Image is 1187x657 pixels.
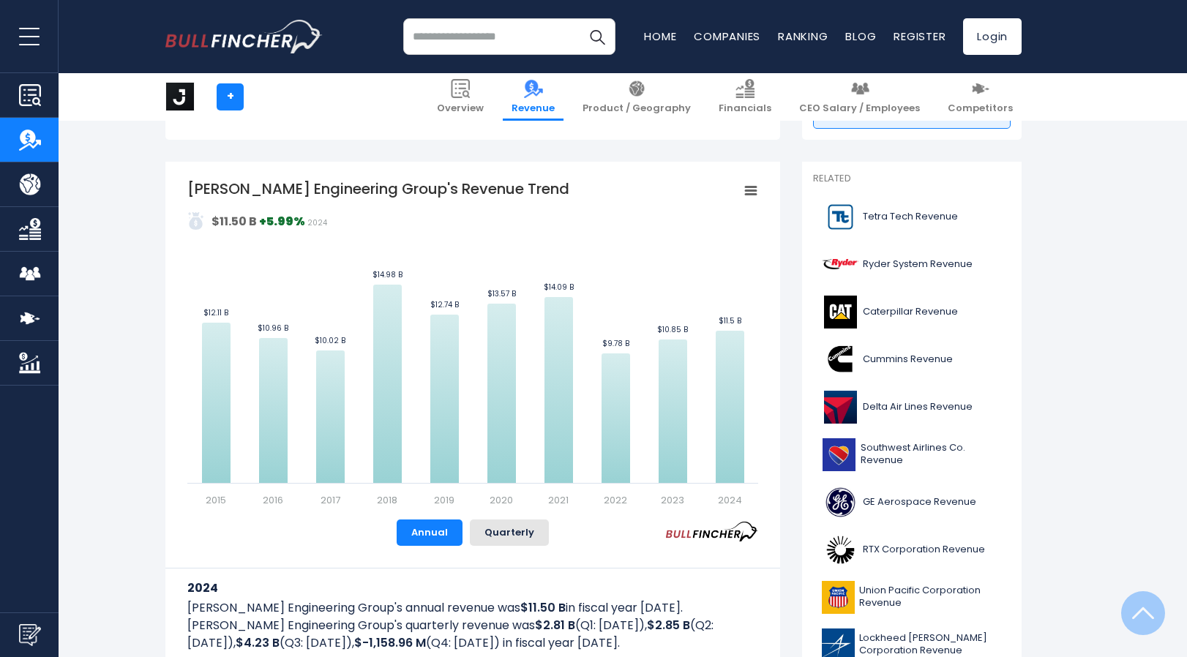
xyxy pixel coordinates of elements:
[822,200,858,233] img: TTEK logo
[604,493,627,507] text: 2022
[354,634,426,651] b: $-1,158.96 M
[165,20,323,53] a: Go to homepage
[259,213,305,230] strong: +5.99%
[377,493,397,507] text: 2018
[236,634,280,651] b: $4.23 B
[437,102,484,115] span: Overview
[211,213,257,230] strong: $11.50 B
[315,335,345,346] text: $10.02 B
[520,599,566,616] b: $11.50 B
[813,482,1011,522] a: GE Aerospace Revenue
[813,387,1011,427] a: Delta Air Lines Revenue
[535,617,575,634] b: $2.81 B
[187,212,205,230] img: addasd
[710,73,780,121] a: Financials
[512,102,555,115] span: Revenue
[503,73,563,121] a: Revenue
[963,18,1022,55] a: Login
[187,179,758,508] svg: Jacobs Engineering Group's Revenue Trend
[166,83,194,110] img: J logo
[778,29,828,44] a: Ranking
[822,391,858,424] img: DAL logo
[813,577,1011,617] a: Union Pacific Corporation Revenue
[822,438,856,471] img: LUV logo
[822,533,858,566] img: RTX logo
[813,339,1011,380] a: Cummins Revenue
[813,530,1011,570] a: RTX Corporation Revenue
[894,29,946,44] a: Register
[487,288,516,299] text: $13.57 B
[661,493,684,507] text: 2023
[372,269,402,280] text: $14.98 B
[470,519,549,546] button: Quarterly
[813,435,1011,475] a: Southwest Airlines Co. Revenue
[602,338,629,349] text: $9.78 B
[694,29,760,44] a: Companies
[397,519,463,546] button: Annual
[187,579,758,597] h3: 2024
[822,296,858,328] img: CAT logo
[790,73,929,121] a: CEO Salary / Employees
[845,29,876,44] a: Blog
[430,299,459,310] text: $12.74 B
[206,493,226,507] text: 2015
[647,617,690,634] b: $2.85 B
[718,493,742,507] text: 2024
[799,102,920,115] span: CEO Salary / Employees
[574,73,700,121] a: Product / Geography
[813,173,1011,185] p: Related
[822,486,858,519] img: GE logo
[644,29,676,44] a: Home
[187,599,758,617] p: [PERSON_NAME] Engineering Group's annual revenue was in fiscal year [DATE].
[490,493,513,507] text: 2020
[822,343,858,376] img: CMI logo
[548,493,569,507] text: 2021
[822,581,855,614] img: UNP logo
[307,217,327,228] span: 2024
[428,73,493,121] a: Overview
[719,315,741,326] text: $11.5 B
[813,292,1011,332] a: Caterpillar Revenue
[813,197,1011,237] a: Tetra Tech Revenue
[813,244,1011,285] a: Ryder System Revenue
[258,323,288,334] text: $10.96 B
[719,102,771,115] span: Financials
[948,102,1013,115] span: Competitors
[263,493,283,507] text: 2016
[822,248,858,281] img: R logo
[583,102,691,115] span: Product / Geography
[187,617,758,652] p: [PERSON_NAME] Engineering Group's quarterly revenue was (Q1: [DATE]), (Q2: [DATE]), (Q3: [DATE]),...
[939,73,1022,121] a: Competitors
[187,179,569,199] tspan: [PERSON_NAME] Engineering Group's Revenue Trend
[434,493,454,507] text: 2019
[165,20,323,53] img: bullfincher logo
[217,83,244,110] a: +
[321,493,340,507] text: 2017
[579,18,615,55] button: Search
[203,307,228,318] text: $12.11 B
[657,324,688,335] text: $10.85 B
[544,282,574,293] text: $14.09 B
